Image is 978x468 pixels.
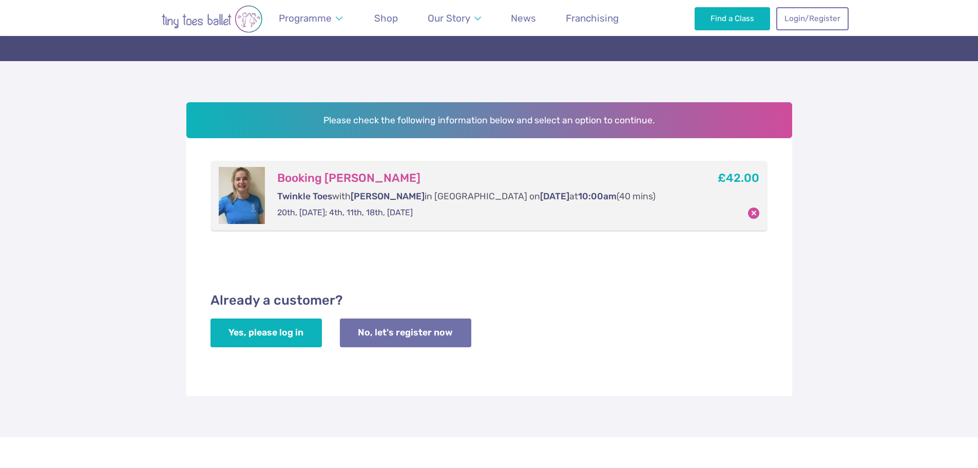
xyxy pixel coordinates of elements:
span: Twinkle Toes [277,191,332,201]
span: [DATE] [540,191,569,201]
span: News [511,12,536,24]
b: £42.00 [718,171,759,185]
a: Find a Class [695,7,770,30]
h3: Already a customer? [210,292,768,309]
span: [PERSON_NAME] [351,191,425,201]
span: Programme [279,12,332,24]
span: Our Story [428,12,470,24]
h2: Please check the following information below and select an option to continue. [186,102,792,138]
a: No, let's register now [340,319,471,347]
a: News [506,6,541,30]
p: with in [GEOGRAPHIC_DATA] on at (40 mins) [277,190,682,203]
a: Login/Register [776,7,848,30]
span: 10:00am [578,191,617,201]
img: tiny toes ballet [130,5,294,33]
a: Franchising [561,6,624,30]
p: 20th, [DATE]; 4th, 11th, 18th, [DATE] [277,207,682,218]
span: Franchising [566,12,619,24]
h3: Booking [PERSON_NAME] [277,171,682,185]
a: Yes, please log in [210,319,322,347]
a: Our Story [423,6,486,30]
a: Programme [274,6,348,30]
a: Shop [370,6,403,30]
span: Shop [374,12,398,24]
